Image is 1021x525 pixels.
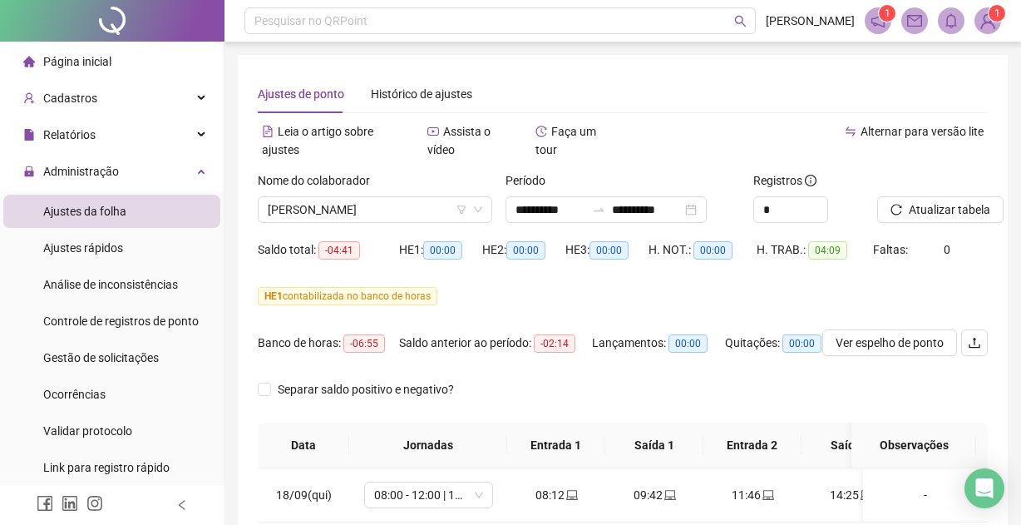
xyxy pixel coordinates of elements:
div: 09:42 [619,486,690,504]
span: Controle de registros de ponto [43,315,199,328]
button: Atualizar tabela [877,196,1004,223]
div: Saldo anterior ao período: [399,334,592,353]
span: history [535,126,547,137]
span: bell [944,13,959,28]
sup: 1 [879,5,895,22]
span: user-add [23,92,35,104]
span: linkedin [62,495,78,512]
div: - [876,486,974,504]
span: left [176,499,188,511]
div: Banco de horas: [258,334,399,353]
span: Ocorrências [43,388,106,401]
span: Ajustes de ponto [258,87,344,101]
span: ROSANE RODRIGUES SILVA [268,197,482,222]
span: Validar protocolo [43,424,132,438]
th: Jornadas [349,423,507,468]
span: 04:09 [808,241,847,260]
span: Gestão de solicitações [43,351,159,364]
div: HE 3: [565,240,649,260]
span: laptop [859,489,872,501]
label: Nome do colaborador [258,171,381,190]
span: laptop [761,489,774,501]
span: reload [890,204,902,215]
label: Período [506,171,556,190]
img: 94659 [975,8,1000,33]
span: lock [23,166,35,177]
div: Quitações: [725,334,841,353]
span: to [592,203,605,216]
span: -06:55 [343,334,385,353]
span: Ajustes rápidos [43,241,123,255]
div: H. TRAB.: [757,240,873,260]
div: 08:12 [520,486,592,504]
div: Saldo total: [258,240,399,260]
span: file-text [262,126,274,137]
span: -04:41 [318,241,360,260]
span: upload [968,336,981,349]
div: 11:46 [717,486,788,504]
span: 18/09(qui) [276,488,332,502]
div: HE 2: [482,240,565,260]
th: Data [258,423,349,468]
span: file [23,129,35,141]
span: Análise de inconsistências [43,278,178,291]
span: laptop [565,489,578,501]
th: Entrada 2 [703,423,802,468]
span: 00:00 [506,241,545,260]
span: Leia o artigo sobre ajustes [262,125,373,156]
span: 1 [885,7,890,19]
span: Página inicial [43,55,111,68]
span: filter [456,205,466,215]
span: swap-right [592,203,605,216]
th: Saída 2 [802,423,900,468]
span: facebook [37,495,53,512]
span: 00:00 [782,334,821,353]
span: Faltas: [873,243,910,256]
span: Histórico de ajustes [371,87,472,101]
span: 00:00 [423,241,462,260]
span: swap [845,126,856,137]
div: Open Intercom Messenger [964,468,1004,508]
span: Alternar para versão lite [861,125,984,138]
div: H. NOT.: [649,240,757,260]
span: HE 1 [264,290,283,302]
span: 00:00 [668,334,708,353]
span: -02:14 [534,334,575,353]
span: Atualizar tabela [909,201,990,219]
th: Observações [851,423,976,468]
span: Link para registro rápido [43,461,170,474]
span: home [23,56,35,67]
button: Ver espelho de ponto [822,329,957,356]
span: down [473,205,483,215]
span: 1 [994,7,1000,19]
span: Administração [43,165,119,178]
span: 00:00 [693,241,732,260]
span: 08:00 - 12:00 | 13:00 - 17:50 [374,483,483,508]
span: Ajustes da folha [43,205,126,218]
span: Assista o vídeo [427,125,491,156]
span: 00:00 [589,241,629,260]
span: contabilizada no banco de horas [258,287,437,305]
span: Relatórios [43,128,96,141]
span: [PERSON_NAME] [766,12,855,30]
div: HE 1: [399,240,482,260]
span: Ver espelho de ponto [836,334,944,352]
span: 0 [944,243,950,256]
span: youtube [427,126,439,137]
span: laptop [663,489,676,501]
span: notification [871,13,885,28]
th: Entrada 1 [507,423,605,468]
div: 14:25 [815,486,886,504]
div: Lançamentos: [592,334,725,353]
span: Cadastros [43,92,97,105]
span: Observações [865,436,963,454]
sup: Atualize o seu contato no menu Meus Dados [989,5,1005,22]
span: search [734,15,747,27]
span: info-circle [805,175,816,186]
span: Faça um tour [535,125,596,156]
span: mail [907,13,922,28]
span: instagram [86,495,103,512]
span: Separar saldo positivo e negativo? [271,380,461,399]
th: Saída 1 [605,423,703,468]
span: Registros [753,171,816,190]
